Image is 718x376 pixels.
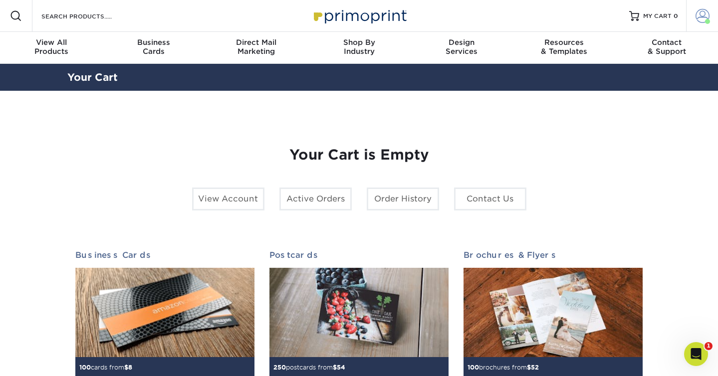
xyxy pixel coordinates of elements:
span: 100 [468,364,479,371]
img: Postcards [269,268,449,358]
span: Direct Mail [205,38,308,47]
span: 52 [531,364,539,371]
span: $ [527,364,531,371]
a: Direct MailMarketing [205,32,308,64]
div: Marketing [205,38,308,56]
div: Cards [103,38,206,56]
h2: Business Cards [75,250,254,260]
span: 54 [337,364,345,371]
div: Industry [308,38,411,56]
small: postcards from [273,364,345,371]
a: DesignServices [410,32,513,64]
img: Business Cards [75,268,254,358]
span: Contact [615,38,718,47]
a: Your Cart [67,71,118,83]
span: 100 [79,364,91,371]
a: Order History [367,188,439,210]
span: $ [124,364,128,371]
h1: Your Cart is Empty [75,147,643,164]
img: Primoprint [309,5,409,26]
input: SEARCH PRODUCTS..... [40,10,138,22]
div: & Support [615,38,718,56]
span: 1 [705,342,713,350]
span: Resources [513,38,616,47]
a: View Account [192,188,264,210]
span: 8 [128,364,132,371]
small: cards from [79,364,132,371]
span: Design [410,38,513,47]
iframe: Intercom live chat [684,342,708,366]
h2: Brochures & Flyers [464,250,643,260]
div: Services [410,38,513,56]
img: Brochures & Flyers [464,268,643,358]
span: MY CART [643,12,672,20]
iframe: Google Customer Reviews [2,346,85,373]
h2: Postcards [269,250,449,260]
span: 250 [273,364,286,371]
span: Business [103,38,206,47]
a: BusinessCards [103,32,206,64]
small: brochures from [468,364,539,371]
span: 0 [674,12,678,19]
span: Shop By [308,38,411,47]
div: & Templates [513,38,616,56]
a: Contact Us [454,188,526,210]
a: Shop ByIndustry [308,32,411,64]
a: Resources& Templates [513,32,616,64]
span: $ [333,364,337,371]
a: Contact& Support [615,32,718,64]
a: Active Orders [279,188,352,210]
